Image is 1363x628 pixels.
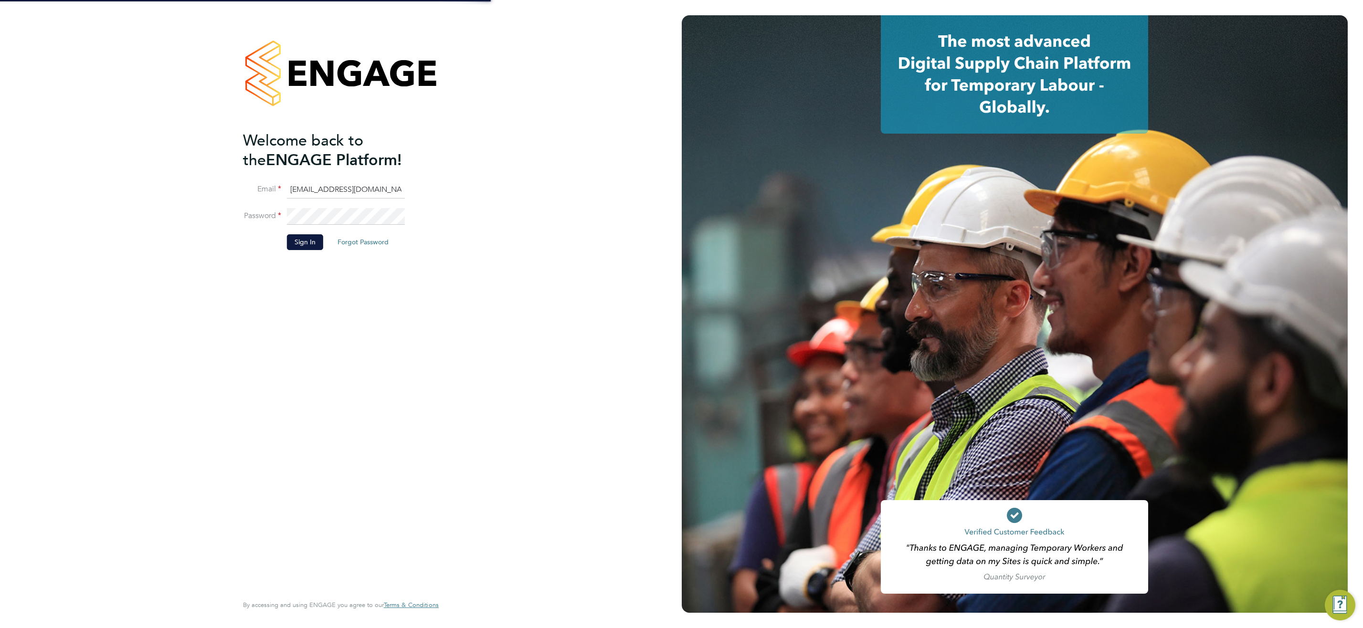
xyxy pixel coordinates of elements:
[243,131,429,170] h2: ENGAGE Platform!
[243,131,363,169] span: Welcome back to the
[243,184,281,194] label: Email
[384,601,439,609] span: Terms & Conditions
[287,181,405,199] input: Enter your work email...
[243,211,281,221] label: Password
[384,601,439,609] a: Terms & Conditions
[330,234,396,250] button: Forgot Password
[1325,590,1355,620] button: Engage Resource Center
[287,234,323,250] button: Sign In
[243,601,439,609] span: By accessing and using ENGAGE you agree to our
